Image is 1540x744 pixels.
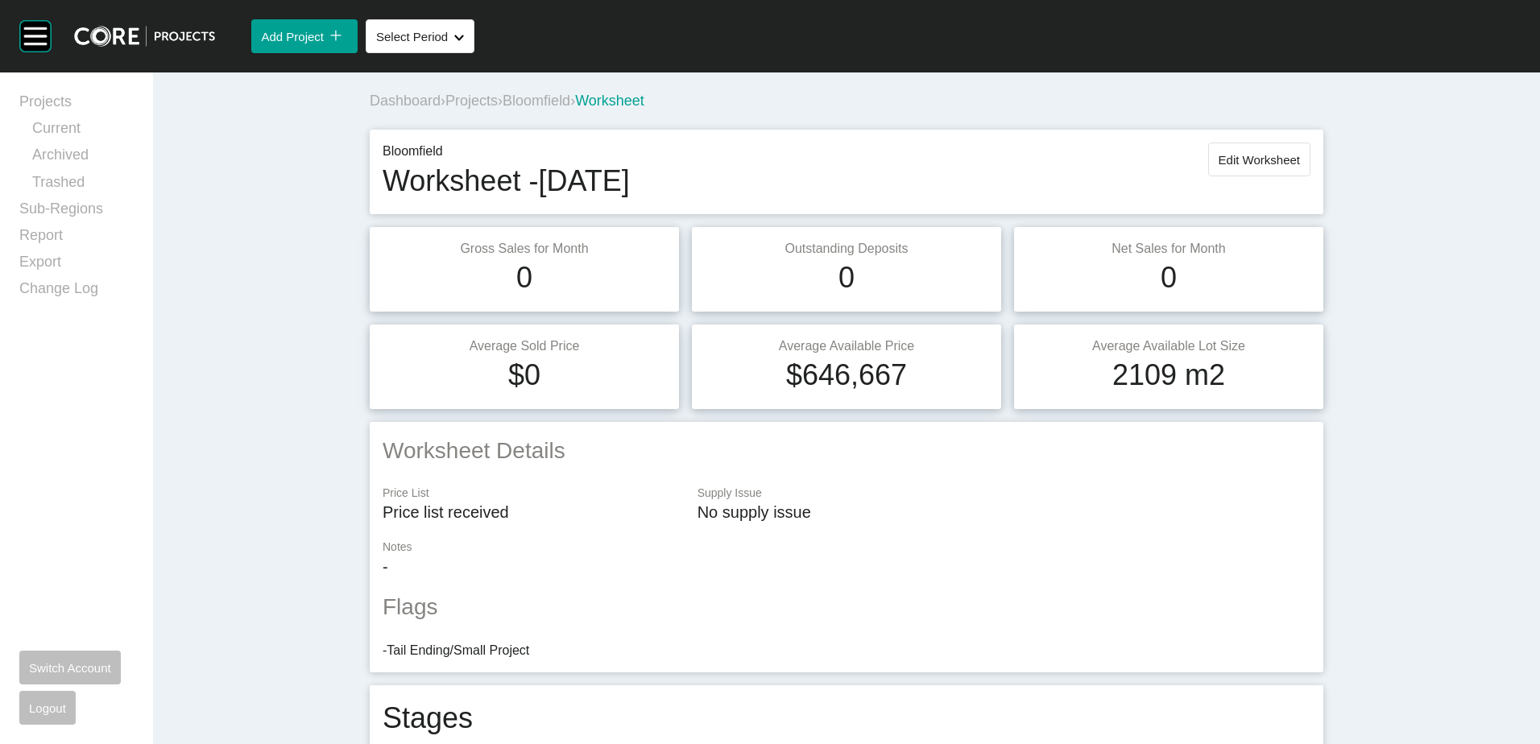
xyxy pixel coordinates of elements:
[32,172,134,199] a: Trashed
[705,240,988,258] p: Outstanding Deposits
[383,556,1310,578] p: -
[508,355,540,395] h1: $0
[366,19,474,53] button: Select Period
[19,199,134,225] a: Sub-Regions
[516,258,532,298] h1: 0
[445,93,498,109] a: Projects
[575,93,644,109] span: Worksheet
[19,279,134,305] a: Change Log
[441,93,445,109] span: ›
[383,642,1310,659] li: - Tail Ending/Small Project
[1027,337,1310,355] p: Average Available Lot Size
[383,435,1310,466] h2: Worksheet Details
[19,92,134,118] a: Projects
[383,143,630,160] p: Bloomfield
[383,486,681,502] p: Price List
[698,486,1310,502] p: Supply Issue
[19,225,134,252] a: Report
[698,501,1310,523] p: No supply issue
[1219,153,1300,167] span: Edit Worksheet
[498,93,503,109] span: ›
[383,240,666,258] p: Gross Sales for Month
[705,337,988,355] p: Average Available Price
[1027,240,1310,258] p: Net Sales for Month
[251,19,358,53] button: Add Project
[74,26,215,47] img: core-logo-dark.3138cae2.png
[1161,258,1177,298] h1: 0
[383,161,630,201] h1: Worksheet - [DATE]
[29,701,66,715] span: Logout
[29,661,111,675] span: Switch Account
[838,258,855,298] h1: 0
[383,501,681,523] p: Price list received
[786,355,907,395] h1: $646,667
[383,337,666,355] p: Average Sold Price
[503,93,570,109] a: Bloomfield
[261,30,324,43] span: Add Project
[370,93,441,109] a: Dashboard
[32,145,134,172] a: Archived
[570,93,575,109] span: ›
[376,30,448,43] span: Select Period
[19,651,121,684] button: Switch Account
[383,539,1310,556] p: Notes
[1112,355,1225,395] h1: 2109 m2
[383,698,473,738] h1: Stages
[19,252,134,279] a: Export
[1208,143,1310,176] button: Edit Worksheet
[19,691,76,725] button: Logout
[383,591,1310,622] h2: Flags
[32,118,134,145] a: Current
